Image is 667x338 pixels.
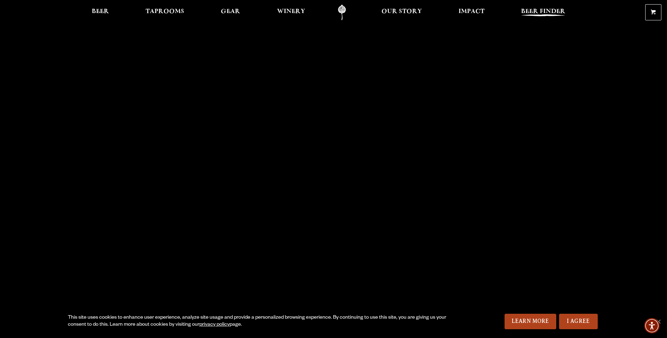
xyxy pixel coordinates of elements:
span: Gear [221,9,240,14]
a: Learn More [505,314,556,329]
span: Impact [458,9,485,14]
div: This site uses cookies to enhance user experience, analyze site usage and provide a personalized ... [68,314,447,329]
a: Winery [272,5,310,20]
span: Beer Finder [521,9,565,14]
a: I Agree [559,314,598,329]
a: Odell Home [329,5,355,20]
a: Beer Finder [517,5,570,20]
span: Our Story [381,9,422,14]
span: Winery [277,9,305,14]
span: Taprooms [146,9,184,14]
a: Beer [87,5,114,20]
a: Our Story [377,5,427,20]
a: Impact [454,5,489,20]
span: Beer [92,9,109,14]
a: Taprooms [141,5,189,20]
a: Gear [216,5,245,20]
div: Accessibility Menu [644,318,660,333]
a: privacy policy [199,322,230,328]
